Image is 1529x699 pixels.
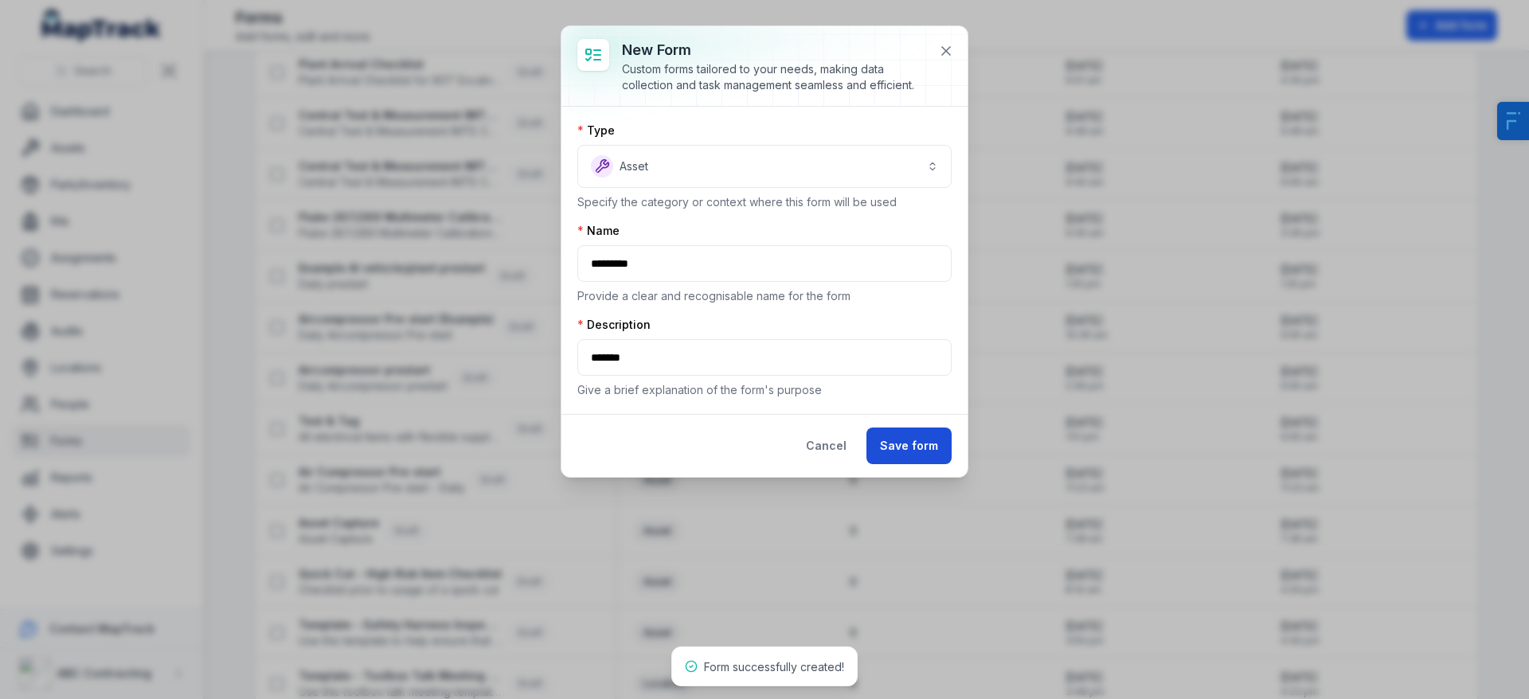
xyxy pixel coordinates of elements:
[622,39,926,61] h3: New form
[577,317,651,333] label: Description
[577,382,952,398] p: Give a brief explanation of the form's purpose
[622,61,926,93] div: Custom forms tailored to your needs, making data collection and task management seamless and effi...
[866,428,952,464] button: Save form
[577,223,620,239] label: Name
[577,123,615,139] label: Type
[704,660,844,674] span: Form successfully created!
[577,145,952,188] button: Asset
[577,194,952,210] p: Specify the category or context where this form will be used
[792,428,860,464] button: Cancel
[577,288,952,304] p: Provide a clear and recognisable name for the form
